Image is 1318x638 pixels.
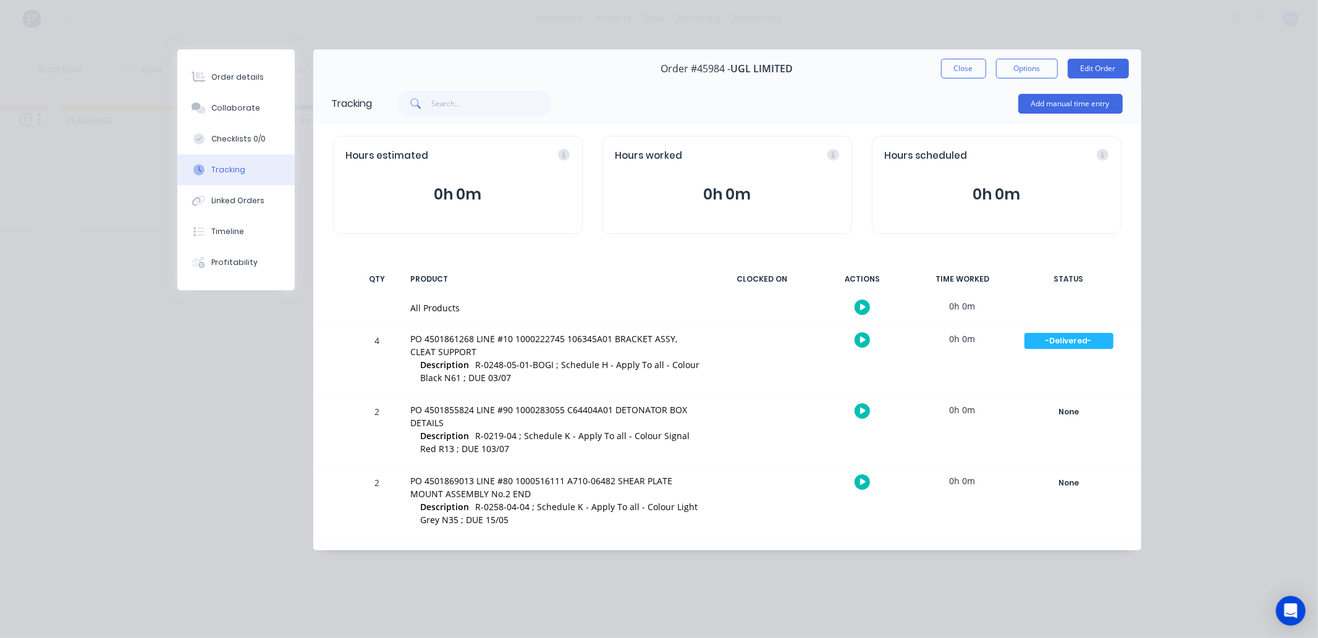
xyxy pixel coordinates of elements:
div: PRODUCT [403,266,709,292]
div: 0h 0m [916,396,1009,424]
button: -Delivered- [1024,332,1114,350]
span: Description [421,358,470,371]
span: UGL LIMITED [731,63,793,75]
div: TIME WORKED [916,266,1009,292]
button: Checklists 0/0 [177,124,295,154]
button: Add manual time entry [1018,94,1123,114]
div: Order details [211,72,264,83]
button: 0h 0m [615,183,839,206]
div: Collaborate [211,103,260,114]
span: R-0219-04 ; Schedule K - Apply To all - Colour Signal Red R13 ; DUE 103/07 [421,430,690,455]
span: Hours worked [615,149,683,163]
div: Tracking [332,96,373,111]
div: 2 [359,398,396,466]
button: Close [941,59,986,78]
div: Profitability [211,257,258,268]
input: Search... [431,91,552,116]
span: Order #45984 - [661,63,731,75]
button: Timeline [177,216,295,247]
button: None [1024,474,1114,492]
button: Linked Orders [177,185,295,216]
div: 0h 0m [916,325,1009,353]
div: Open Intercom Messenger [1276,596,1306,626]
button: 0h 0m [346,183,570,206]
div: 2 [359,469,396,537]
span: Hours scheduled [885,149,968,163]
div: None [1024,404,1113,420]
div: -Delivered- [1024,333,1113,349]
div: PO 4501855824 LINE #90 1000283055 C64404A01 DETONATOR BOX DETAILS [411,403,701,429]
div: ACTIONS [816,266,909,292]
div: All Products [411,301,701,314]
div: Linked Orders [211,195,264,206]
button: None [1024,403,1114,421]
span: R-0258-04-04 ; Schedule K - Apply To all - Colour Light Grey N35 ; DUE 15/05 [421,501,698,526]
button: Profitability [177,247,295,278]
div: STATUS [1016,266,1122,292]
span: R-0248-05-01-BOGI ; Schedule H - Apply To all - Colour Black N61 ; DUE 03/07 [421,359,700,384]
div: 4 [359,327,396,395]
div: 0h 0m [916,467,1009,495]
div: Timeline [211,226,244,237]
button: 0h 0m [885,183,1109,206]
span: Hours estimated [346,149,429,163]
div: PO 4501861268 LINE #10 1000222745 106345A01 BRACKET ASSY, CLEAT SUPPORT [411,332,701,358]
button: Tracking [177,154,295,185]
div: None [1024,475,1113,491]
div: QTY [359,266,396,292]
button: Order details [177,62,295,93]
button: Edit Order [1068,59,1129,78]
div: CLOCKED ON [716,266,809,292]
div: Tracking [211,164,245,175]
button: Collaborate [177,93,295,124]
div: 0h 0m [916,292,1009,320]
span: Description [421,429,470,442]
div: Checklists 0/0 [211,133,266,145]
div: PO 4501869013 LINE #80 1000516111 A710-06482 SHEAR PLATE MOUNT ASSEMBLY No.2 END [411,474,701,500]
button: Options [996,59,1058,78]
span: Description [421,500,470,513]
